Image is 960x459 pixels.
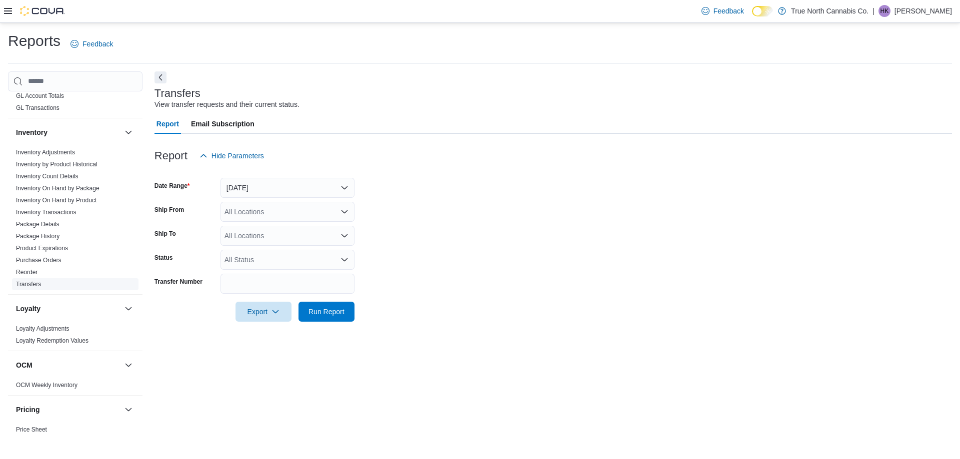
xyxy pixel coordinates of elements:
[713,6,744,16] span: Feedback
[872,5,874,17] p: |
[191,114,254,134] span: Email Subscription
[16,233,59,240] a: Package History
[16,304,40,314] h3: Loyalty
[16,173,78,180] a: Inventory Count Details
[16,256,61,264] span: Purchase Orders
[154,206,184,214] label: Ship From
[308,307,344,317] span: Run Report
[195,146,268,166] button: Hide Parameters
[154,99,299,110] div: View transfer requests and their current status.
[16,325,69,332] a: Loyalty Adjustments
[16,148,75,156] span: Inventory Adjustments
[16,426,47,434] span: Price Sheet
[16,281,41,288] a: Transfers
[154,254,173,262] label: Status
[16,257,61,264] a: Purchase Orders
[8,424,142,440] div: Pricing
[16,405,120,415] button: Pricing
[16,185,99,192] a: Inventory On Hand by Package
[16,426,47,433] a: Price Sheet
[878,5,890,17] div: Haedan Kervin
[16,337,88,345] span: Loyalty Redemption Values
[16,220,59,228] span: Package Details
[154,150,187,162] h3: Report
[122,359,134,371] button: OCM
[16,244,68,252] span: Product Expirations
[16,209,76,216] a: Inventory Transactions
[8,146,142,294] div: Inventory
[122,404,134,416] button: Pricing
[16,269,37,276] a: Reorder
[340,256,348,264] button: Open list of options
[16,196,96,204] span: Inventory On Hand by Product
[340,232,348,240] button: Open list of options
[154,87,200,99] h3: Transfers
[340,208,348,216] button: Open list of options
[241,302,285,322] span: Export
[66,34,117,54] a: Feedback
[16,127,47,137] h3: Inventory
[16,104,59,111] a: GL Transactions
[16,172,78,180] span: Inventory Count Details
[894,5,952,17] p: [PERSON_NAME]
[16,360,120,370] button: OCM
[154,278,202,286] label: Transfer Number
[220,178,354,198] button: [DATE]
[235,302,291,322] button: Export
[697,1,748,21] a: Feedback
[16,161,97,168] a: Inventory by Product Historical
[16,92,64,100] span: GL Account Totals
[16,268,37,276] span: Reorder
[16,232,59,240] span: Package History
[16,405,39,415] h3: Pricing
[8,379,142,395] div: OCM
[16,280,41,288] span: Transfers
[122,126,134,138] button: Inventory
[211,151,264,161] span: Hide Parameters
[156,114,179,134] span: Report
[16,360,32,370] h3: OCM
[154,182,190,190] label: Date Range
[154,71,166,83] button: Next
[298,302,354,322] button: Run Report
[16,381,77,389] span: OCM Weekly Inventory
[16,160,97,168] span: Inventory by Product Historical
[16,149,75,156] a: Inventory Adjustments
[16,127,120,137] button: Inventory
[8,31,60,51] h1: Reports
[16,104,59,112] span: GL Transactions
[16,382,77,389] a: OCM Weekly Inventory
[16,92,64,99] a: GL Account Totals
[8,90,142,118] div: Finance
[16,208,76,216] span: Inventory Transactions
[16,197,96,204] a: Inventory On Hand by Product
[16,245,68,252] a: Product Expirations
[16,325,69,333] span: Loyalty Adjustments
[16,337,88,344] a: Loyalty Redemption Values
[8,323,142,351] div: Loyalty
[82,39,113,49] span: Feedback
[880,5,889,17] span: HK
[16,221,59,228] a: Package Details
[154,230,176,238] label: Ship To
[16,184,99,192] span: Inventory On Hand by Package
[122,303,134,315] button: Loyalty
[752,6,773,16] input: Dark Mode
[791,5,868,17] p: True North Cannabis Co.
[16,304,120,314] button: Loyalty
[20,6,65,16] img: Cova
